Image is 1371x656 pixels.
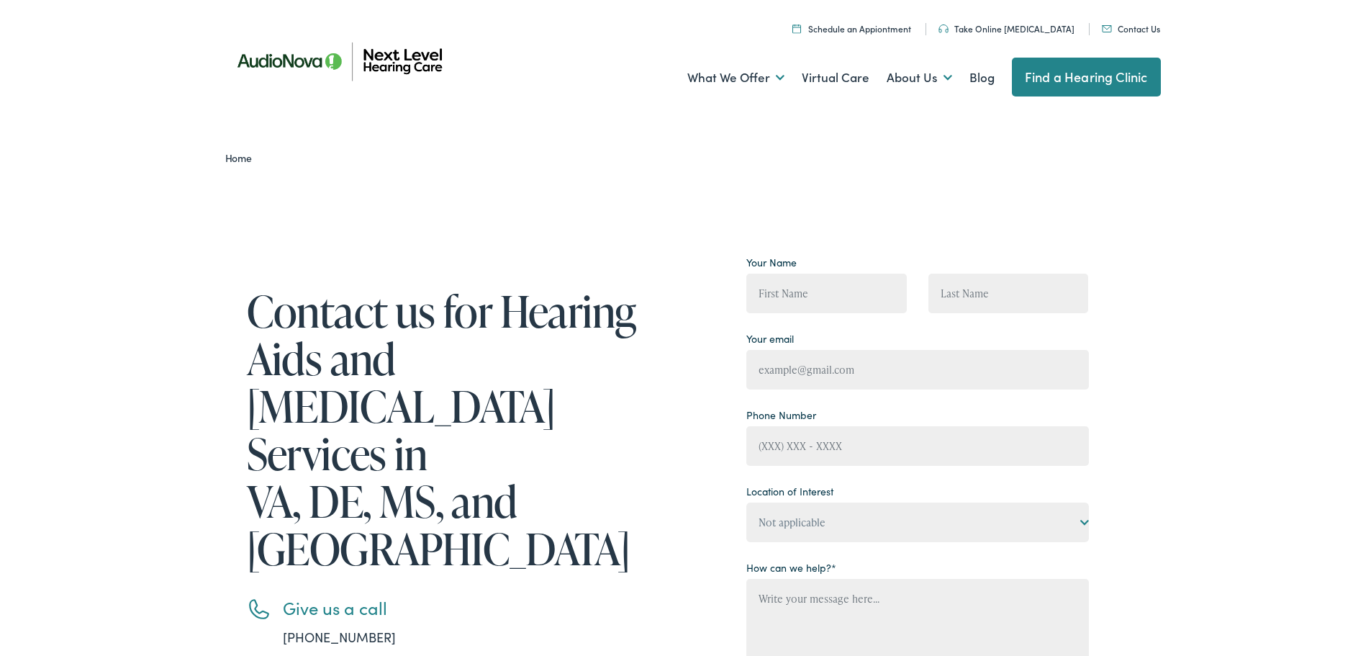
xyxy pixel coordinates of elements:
[746,560,836,575] label: How can we help?
[225,150,259,165] a: Home
[247,287,650,572] h1: Contact us for Hearing Aids and [MEDICAL_DATA] Services in VA, DE, MS, and [GEOGRAPHIC_DATA]
[1102,22,1160,35] a: Contact Us
[746,408,816,423] label: Phone Number
[1102,25,1112,32] img: An icon representing mail communication is presented in a unique teal color.
[746,255,797,270] label: Your Name
[792,22,911,35] a: Schedule an Appiontment
[746,331,794,346] label: Your email
[687,51,784,104] a: What We Offer
[802,51,869,104] a: Virtual Care
[928,274,1089,313] input: Last Name
[969,51,995,104] a: Blog
[746,274,907,313] input: First Name
[938,24,949,33] img: An icon symbolizing headphones, colored in teal, suggests audio-related services or features.
[746,484,833,499] label: Location of Interest
[746,426,1089,466] input: (XXX) XXX - XXXX
[283,598,650,619] h3: Give us a call
[887,51,952,104] a: About Us
[746,350,1089,390] input: example@gmail.com
[792,24,801,33] img: Calendar icon representing the ability to schedule a hearing test or hearing aid appointment at N...
[938,22,1074,35] a: Take Online [MEDICAL_DATA]
[1012,58,1161,96] a: Find a Hearing Clinic
[283,628,396,646] a: [PHONE_NUMBER]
